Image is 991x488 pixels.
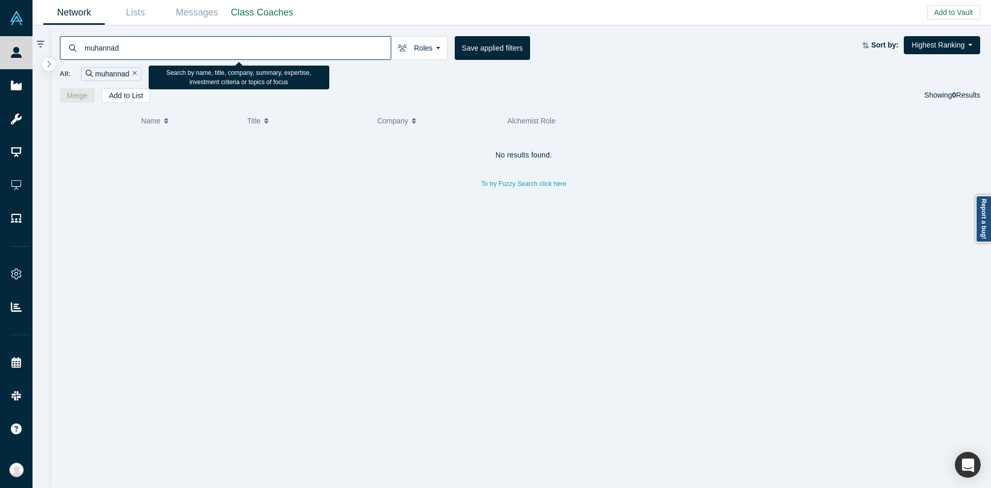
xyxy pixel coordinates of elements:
span: All: [60,69,71,79]
a: Lists [105,1,166,25]
span: Name [141,110,160,132]
button: To try Fuzzy Search click here [474,177,573,191]
button: Title [247,110,366,132]
img: Alchemist Vault Logo [9,11,24,25]
button: Save applied filters [455,36,530,60]
img: Anna Sanchez's Account [9,463,24,477]
button: Highest Ranking [904,36,980,54]
a: Report a bug! [976,195,991,243]
span: Title [247,110,261,132]
button: Add to List [102,88,150,103]
strong: 0 [952,91,956,99]
a: Network [43,1,105,25]
span: Company [377,110,408,132]
a: Class Coaches [228,1,297,25]
button: Company [377,110,497,132]
input: Search by name, title, company, summary, expertise, investment criteria or topics of focus [84,36,391,60]
h4: No results found. [60,151,988,160]
button: Roles [391,36,447,60]
button: Name [141,110,236,132]
button: Add to Vault [927,5,980,20]
strong: Sort by: [871,41,899,49]
div: Showing [924,88,980,103]
button: Remove Filter [130,68,137,80]
div: muhannad [81,67,141,81]
button: Merge [60,88,95,103]
span: Alchemist Role [507,117,555,125]
span: Results [952,91,980,99]
a: Messages [166,1,228,25]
